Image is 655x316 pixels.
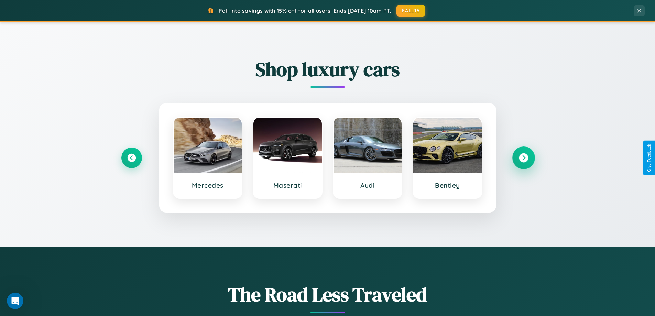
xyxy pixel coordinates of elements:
h3: Maserati [260,181,315,189]
h2: Shop luxury cars [121,56,534,83]
h1: The Road Less Traveled [121,281,534,308]
button: FALL15 [396,5,425,17]
iframe: Intercom live chat [7,293,23,309]
h3: Bentley [420,181,475,189]
span: Fall into savings with 15% off for all users! Ends [DATE] 10am PT. [219,7,391,14]
h3: Audi [340,181,395,189]
h3: Mercedes [181,181,235,189]
div: Give Feedback [647,144,652,172]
